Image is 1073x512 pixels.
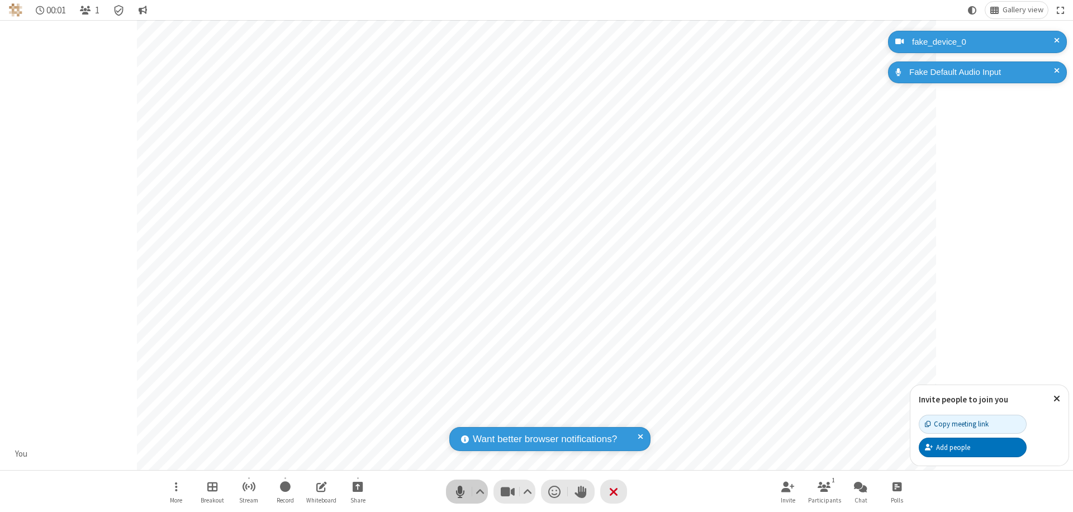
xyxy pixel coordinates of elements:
[170,497,182,504] span: More
[808,497,841,504] span: Participants
[232,476,265,508] button: Start streaming
[919,394,1008,405] label: Invite people to join you
[46,5,66,16] span: 00:01
[473,480,488,504] button: Audio settings
[1003,6,1043,15] span: Gallery view
[781,497,795,504] span: Invite
[31,2,71,18] div: Timer
[350,497,365,504] span: Share
[808,476,841,508] button: Open participant list
[891,497,903,504] span: Polls
[925,419,989,429] div: Copy meeting link
[108,2,130,18] div: Meeting details Encryption enabled
[9,3,22,17] img: QA Selenium DO NOT DELETE OR CHANGE
[201,497,224,504] span: Breakout
[134,2,151,18] button: Conversation
[268,476,302,508] button: Start recording
[306,497,336,504] span: Whiteboard
[905,66,1058,79] div: Fake Default Audio Input
[159,476,193,508] button: Open menu
[880,476,914,508] button: Open poll
[919,415,1027,434] button: Copy meeting link
[341,476,374,508] button: Start sharing
[1052,2,1069,18] button: Fullscreen
[919,438,1027,457] button: Add people
[95,5,99,16] span: 1
[771,476,805,508] button: Invite participants (⌘+Shift+I)
[985,2,1048,18] button: Change layout
[196,476,229,508] button: Manage Breakout Rooms
[473,432,617,447] span: Want better browser notifications?
[277,497,294,504] span: Record
[600,480,627,504] button: End or leave meeting
[520,480,535,504] button: Video setting
[908,36,1058,49] div: fake_device_0
[75,2,104,18] button: Open participant list
[493,480,535,504] button: Stop video (⌘+Shift+V)
[854,497,867,504] span: Chat
[239,497,258,504] span: Stream
[305,476,338,508] button: Open shared whiteboard
[568,480,595,504] button: Raise hand
[11,448,32,461] div: You
[541,480,568,504] button: Send a reaction
[1045,385,1069,413] button: Close popover
[446,480,488,504] button: Mute (⌘+Shift+A)
[829,475,838,485] div: 1
[844,476,877,508] button: Open chat
[963,2,981,18] button: Using system theme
